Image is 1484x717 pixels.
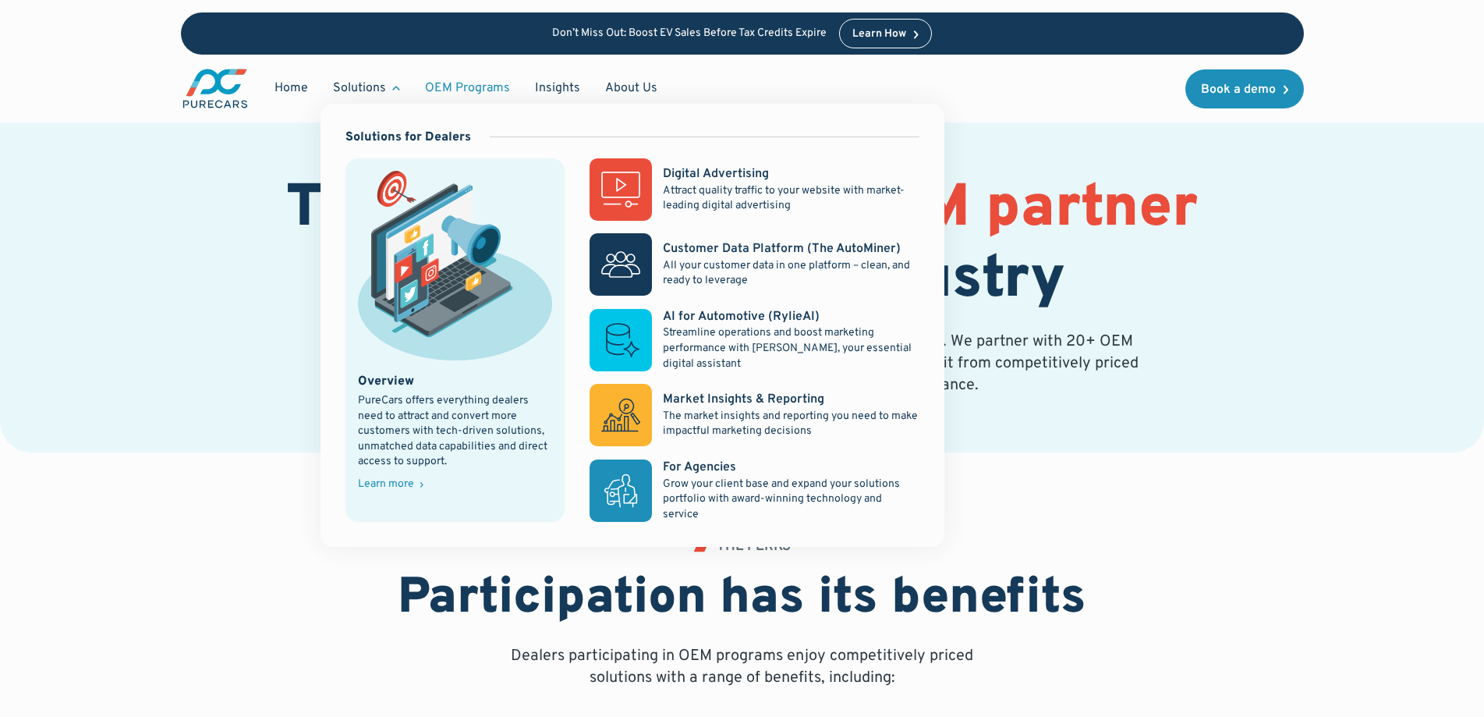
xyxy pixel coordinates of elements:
a: AI for Automotive (RylieAI)Streamline operations and boost marketing performance with [PERSON_NAM... [590,308,919,371]
div: Market Insights & Reporting [663,391,824,408]
a: Insights [522,73,593,103]
div: Learn How [852,29,906,40]
p: The market insights and reporting you need to make impactful marketing decisions [663,409,919,439]
div: Learn more [358,479,414,490]
h2: Participation has its benefits [398,570,1086,630]
img: marketing illustration showing social media channels and campaigns [358,171,553,360]
div: Customer Data Platform (The AutoMiner) [663,240,901,257]
p: Dealers participating in OEM programs enjoy competitively priced solutions with a range of benefi... [505,645,979,689]
div: PureCars offers everything dealers need to attract and convert more customers with tech-driven so... [358,393,553,470]
h1: The most extensive in the industry [181,175,1304,317]
div: Solutions for Dealers [345,129,471,146]
a: Learn How [839,19,932,48]
p: Attract quality traffic to your website with market-leading digital advertising [663,183,919,214]
div: AI for Automotive (RylieAI) [663,308,820,325]
div: Overview [358,373,414,390]
a: About Us [593,73,670,103]
nav: Solutions [321,104,944,548]
img: purecars logo [181,67,250,110]
p: Don’t Miss Out: Boost EV Sales Before Tax Credits Expire [552,27,827,41]
a: Digital AdvertisingAttract quality traffic to your website with market-leading digital advertising [590,158,919,221]
a: Customer Data Platform (The AutoMiner)All your customer data in one platform – clean, and ready t... [590,233,919,296]
a: Market Insights & ReportingThe market insights and reporting you need to make impactful marketing... [590,384,919,446]
div: Solutions [321,73,413,103]
a: For AgenciesGrow your client base and expand your solutions portfolio with award-winning technolo... [590,459,919,522]
div: Digital Advertising [663,165,769,183]
a: Book a demo [1185,69,1304,108]
div: Solutions [333,80,386,97]
a: main [181,67,250,110]
div: For Agencies [663,459,736,476]
a: Home [262,73,321,103]
p: All your customer data in one platform – clean, and ready to leverage [663,258,919,289]
a: OEM Programs [413,73,522,103]
p: Streamline operations and boost marketing performance with [PERSON_NAME], your essential digital ... [663,325,919,371]
div: THE PERKS [717,540,791,554]
a: marketing illustration showing social media channels and campaignsOverviewPureCars offers everyth... [345,158,565,522]
p: Grow your client base and expand your solutions portfolio with award-winning technology and service [663,477,919,523]
div: Book a demo [1201,83,1276,96]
